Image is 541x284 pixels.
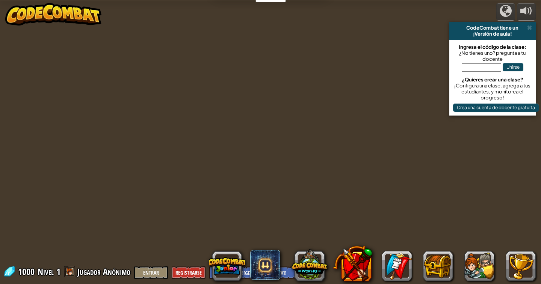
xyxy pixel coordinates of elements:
button: Registrarse [172,266,206,279]
button: Crea una cuenta de docente gratuita [453,104,539,112]
div: ¿Quieres crear una clase? [453,77,532,83]
span: Jugador Anónimo [77,266,130,278]
button: Ajustar el volúmen [517,3,536,21]
span: Nivel [38,266,54,278]
div: Ingresa el código de la clase: [453,44,532,50]
button: Unirse [503,63,523,71]
button: Entrar [134,266,168,279]
div: ¡Configura una clase, agrega a tus estudiantes, y monitorea el progreso! [453,83,532,101]
div: ¡Versión de aula! [452,31,533,37]
img: CodeCombat - Learn how to code by playing a game [5,3,101,26]
span: 1 [56,266,60,278]
span: 1000 [18,266,37,278]
div: CodeCombat tiene un [452,25,533,31]
button: Campañas [496,3,515,21]
div: ¿No tienes uno? pregunta a tu docente [453,50,532,62]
